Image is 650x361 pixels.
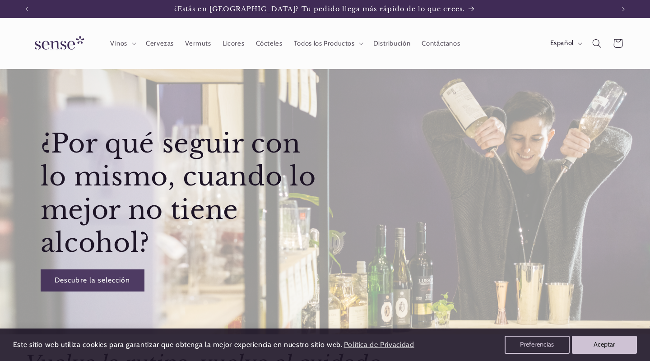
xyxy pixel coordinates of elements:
img: Sense [24,31,92,56]
span: Español [550,38,574,48]
span: Todos los Productos [294,39,355,48]
a: Contáctanos [416,33,466,53]
span: Vinos [110,39,127,48]
span: Cócteles [256,39,283,48]
h2: ¿Por qué seguir con lo mismo, cuando lo mejor no tiene alcohol? [40,127,330,260]
a: Distribución [367,33,416,53]
button: Preferencias [505,336,570,354]
span: Licores [223,39,244,48]
span: Contáctanos [422,39,460,48]
span: Vermuts [185,39,211,48]
a: Política de Privacidad (opens in a new tab) [342,337,415,353]
a: Vermuts [180,33,217,53]
span: Distribución [373,39,411,48]
summary: Vinos [104,33,140,53]
a: Descubre la selección [40,269,144,292]
a: Cócteles [250,33,288,53]
summary: Todos los Productos [288,33,367,53]
button: Aceptar [572,336,637,354]
a: Sense [20,27,95,60]
span: ¿Estás en [GEOGRAPHIC_DATA]? Tu pedido llega más rápido de lo que crees. [174,5,465,13]
a: Cervezas [140,33,179,53]
button: Español [544,34,586,52]
summary: Búsqueda [586,33,607,54]
span: Cervezas [146,39,174,48]
a: Licores [217,33,250,53]
span: Este sitio web utiliza cookies para garantizar que obtenga la mejor experiencia en nuestro sitio ... [13,340,343,349]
